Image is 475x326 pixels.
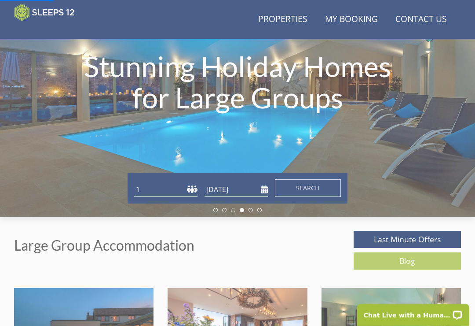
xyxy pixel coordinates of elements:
[392,10,450,30] a: Contact Us
[14,237,194,253] p: Large Group Accommodation
[10,26,102,34] iframe: Customer reviews powered by Trustpilot
[71,33,404,131] h1: Stunning Holiday Homes for Large Groups
[354,252,461,270] a: Blog
[351,298,475,326] iframe: LiveChat chat widget
[275,179,341,197] button: Search
[14,4,75,21] img: Sleeps 12
[205,182,268,197] input: Arrival Date
[296,184,320,192] span: Search
[354,231,461,248] a: Last Minute Offers
[255,10,311,30] a: Properties
[322,10,381,30] a: My Booking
